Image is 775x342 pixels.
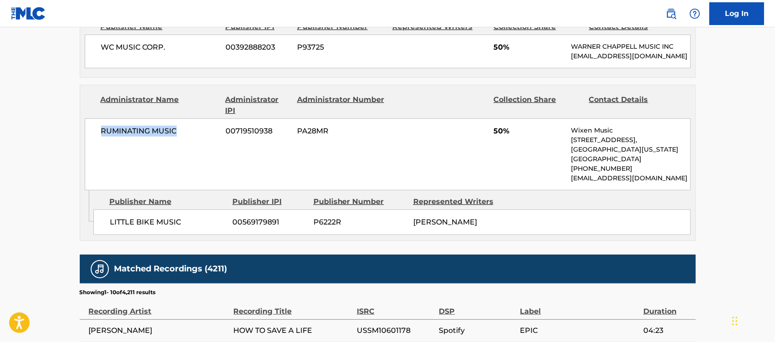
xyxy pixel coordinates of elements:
span: EPIC [520,325,639,336]
span: WC MUSIC CORP. [101,42,219,53]
span: 00569179891 [233,217,307,228]
span: RUMINATING MUSIC [101,126,219,137]
div: Contact Details [589,94,677,116]
span: P93725 [297,42,385,53]
div: Drag [732,307,738,335]
span: P6222R [313,217,406,228]
div: Publisher Name [109,196,226,207]
div: Publisher IPI [232,196,307,207]
span: Spotify [439,325,516,336]
iframe: Chat Widget [729,298,775,342]
div: Administrator IPI [226,94,290,116]
p: Wixen Music [571,126,690,135]
div: Administrator Number [297,94,385,116]
div: Label [520,296,639,317]
img: MLC Logo [11,7,46,20]
p: [EMAIL_ADDRESS][DOMAIN_NAME] [571,51,690,61]
div: Represented Writers [413,196,506,207]
span: 50% [493,42,564,53]
a: Log In [709,2,764,25]
div: Recording Artist [89,296,229,317]
div: DSP [439,296,516,317]
div: ISRC [357,296,435,317]
span: 50% [493,126,564,137]
span: [PERSON_NAME] [89,325,229,336]
img: search [666,8,677,19]
div: Administrator Name [101,94,219,116]
p: [GEOGRAPHIC_DATA][US_STATE] [571,145,690,154]
a: Public Search [662,5,680,23]
span: PA28MR [297,126,385,137]
img: help [689,8,700,19]
div: Collection Share [493,94,582,116]
p: [PHONE_NUMBER] [571,164,690,174]
span: USSM10601178 [357,325,435,336]
span: [PERSON_NAME] [413,218,477,226]
p: [EMAIL_ADDRESS][DOMAIN_NAME] [571,174,690,183]
div: Recording Title [234,296,352,317]
div: Help [686,5,704,23]
div: Publisher Number [313,196,406,207]
p: Showing 1 - 10 of 4,211 results [80,288,156,296]
h5: Matched Recordings (4211) [114,264,227,274]
div: Duration [643,296,691,317]
span: 00392888203 [226,42,290,53]
span: 00719510938 [226,126,290,137]
p: [STREET_ADDRESS], [571,135,690,145]
img: Matched Recordings [94,264,105,275]
span: HOW TO SAVE A LIFE [234,325,352,336]
span: LITTLE BIKE MUSIC [110,217,226,228]
p: WARNER CHAPPELL MUSIC INC [571,42,690,51]
p: [GEOGRAPHIC_DATA] [571,154,690,164]
span: 04:23 [643,325,691,336]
